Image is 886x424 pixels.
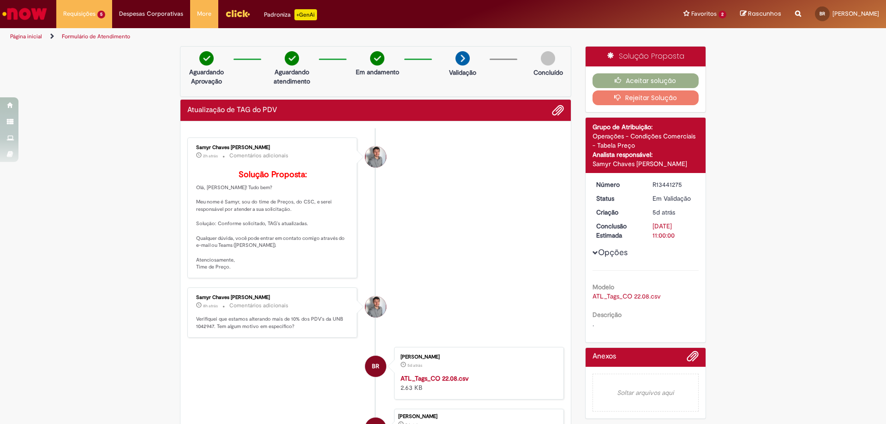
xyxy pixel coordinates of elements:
dt: Criação [589,208,646,217]
small: Comentários adicionais [229,302,288,310]
small: Comentários adicionais [229,152,288,160]
img: click_logo_yellow_360x200.png [225,6,250,20]
span: Rascunhos [748,9,781,18]
span: BR [372,355,379,377]
span: Favoritos [691,9,717,18]
div: [PERSON_NAME] [398,414,559,419]
a: Rascunhos [740,10,781,18]
b: Descrição [593,311,622,319]
span: BR [820,11,825,17]
span: . [593,320,594,328]
time: 22/08/2025 18:39:04 [653,208,675,216]
span: More [197,9,211,18]
button: Rejeitar Solução [593,90,699,105]
div: 22/08/2025 18:39:04 [653,208,695,217]
div: Em Validação [653,194,695,203]
div: Grupo de Atribuição: [593,122,699,131]
div: [DATE] 11:00:00 [653,221,695,240]
p: Validação [449,68,476,77]
div: Samyr Chaves [PERSON_NAME] [196,295,350,300]
button: Aceitar solução [593,73,699,88]
span: 2h atrás [203,153,218,159]
span: 5d atrás [653,208,675,216]
div: Beatriz Fernandes Raposo [365,356,386,377]
p: Aguardando atendimento [269,67,314,86]
dt: Número [589,180,646,189]
div: Padroniza [264,9,317,20]
em: Soltar arquivos aqui [593,374,699,412]
a: ATL_Tags_CO 22.08.csv [401,374,469,382]
p: Concluído [533,68,563,77]
b: Solução Proposta: [239,169,307,180]
p: +GenAi [294,9,317,20]
p: Olá, [PERSON_NAME]! Tudo bem? Meu nome é Samyr, sou do time de Preços, do CSC, e serei responsáve... [196,170,350,271]
dt: Status [589,194,646,203]
p: Em andamento [356,67,399,77]
img: check-circle-green.png [370,51,384,66]
p: Aguardando Aprovação [184,67,229,86]
div: Solução Proposta [586,47,706,66]
div: Samyr Chaves Brandao Da Cruz [365,296,386,317]
h2: Atualização de TAG do PDV Histórico de tíquete [187,106,277,114]
img: arrow-next.png [455,51,470,66]
span: 2 [718,11,726,18]
div: Analista responsável: [593,150,699,159]
h2: Anexos [593,352,616,361]
div: Samyr Chaves Brandao Da Cruz [365,146,386,167]
span: 5d atrás [407,363,422,368]
span: 5 [97,11,105,18]
span: Requisições [63,9,96,18]
img: ServiceNow [1,5,48,23]
div: Samyr Chaves [PERSON_NAME] [196,145,350,150]
button: Adicionar anexos [687,350,699,367]
div: R13441275 [653,180,695,189]
img: img-circle-grey.png [541,51,555,66]
p: Verifiquei que estamos alterando mais de 10% dos PDV's da UNB 1042947. Tem algum motivo em especí... [196,316,350,330]
span: Despesas Corporativas [119,9,183,18]
div: Samyr Chaves [PERSON_NAME] [593,159,699,168]
button: Adicionar anexos [552,104,564,116]
img: check-circle-green.png [199,51,214,66]
b: Modelo [593,283,614,291]
div: [PERSON_NAME] [401,354,554,360]
ul: Trilhas de página [7,28,584,45]
a: Formulário de Atendimento [62,33,130,40]
span: [PERSON_NAME] [832,10,879,18]
span: 8h atrás [203,303,218,309]
img: check-circle-green.png [285,51,299,66]
a: Página inicial [10,33,42,40]
time: 22/08/2025 18:39:00 [407,363,422,368]
div: Operações - Condições Comerciais - Tabela Preço [593,131,699,150]
a: Download de ATL_Tags_CO 22.08.csv [593,292,661,300]
time: 27/08/2025 08:48:26 [203,303,218,309]
time: 27/08/2025 14:12:56 [203,153,218,159]
div: 2.63 KB [401,374,554,392]
dt: Conclusão Estimada [589,221,646,240]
